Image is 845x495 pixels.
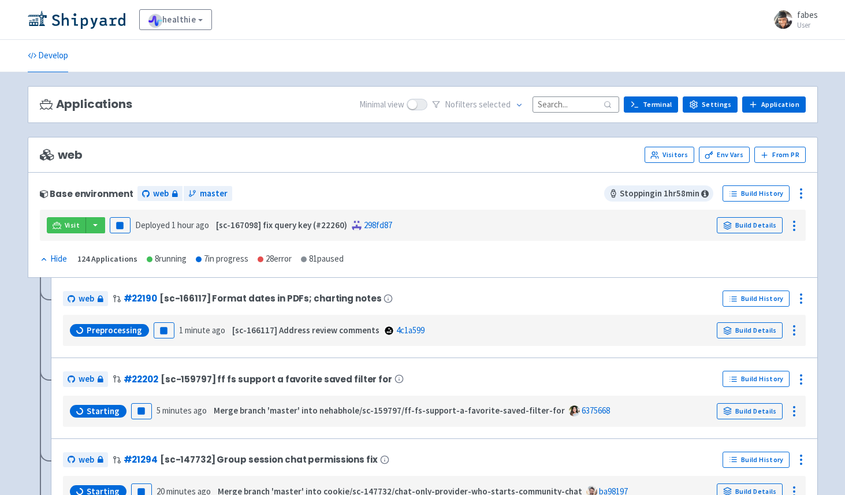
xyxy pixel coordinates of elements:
[184,186,232,202] a: master
[179,325,225,336] time: 1 minute ago
[124,292,157,304] a: #22190
[214,405,565,416] strong: Merge branch 'master' into nehabhole/sc-159797/ff-fs-support-a-favorite-saved-filter-for
[723,291,790,307] a: Build History
[754,147,806,163] button: From PR
[797,21,818,29] small: User
[172,219,209,230] time: 1 hour ago
[77,252,137,266] div: 124 Applications
[479,99,511,110] span: selected
[645,147,694,163] a: Visitors
[131,403,152,419] button: Pause
[533,96,619,112] input: Search...
[717,322,783,338] a: Build Details
[28,40,68,72] a: Develop
[110,217,131,233] button: Pause
[624,96,678,113] a: Terminal
[65,221,80,230] span: Visit
[63,291,108,307] a: web
[79,373,94,386] span: web
[196,252,248,266] div: 7 in progress
[161,374,392,384] span: [sc-159797] ff fs support a favorite saved filter for
[797,9,818,20] span: fabes
[717,403,783,419] a: Build Details
[40,252,68,266] button: Hide
[28,10,125,29] img: Shipyard logo
[364,219,392,230] a: 298fd87
[723,371,790,387] a: Build History
[87,405,120,417] span: Starting
[582,405,610,416] a: 6375668
[216,219,347,230] strong: [sc-167098] fix query key (#22260)
[154,322,174,338] button: Pause
[604,185,713,202] span: Stopping in 1 hr 58 min
[359,98,404,111] span: Minimal view
[683,96,738,113] a: Settings
[258,252,292,266] div: 28 error
[139,9,213,30] a: healthie
[396,325,425,336] a: 4c1a599
[63,452,108,468] a: web
[79,292,94,306] span: web
[767,10,818,29] a: fabes User
[40,189,133,199] div: Base environment
[79,453,94,467] span: web
[723,452,790,468] a: Build History
[160,455,378,464] span: [sc-147732] Group session chat permissions fix
[742,96,805,113] a: Application
[137,186,183,202] a: web
[124,373,158,385] a: #22202
[232,325,379,336] strong: [sc-166117] Address review comments
[63,371,108,387] a: web
[124,453,158,466] a: #21294
[301,252,344,266] div: 81 paused
[157,405,207,416] time: 5 minutes ago
[87,325,142,336] span: Preprocessing
[200,187,228,200] span: master
[40,252,67,266] div: Hide
[723,185,790,202] a: Build History
[717,217,783,233] a: Build Details
[153,187,169,200] span: web
[445,98,511,111] span: No filter s
[699,147,750,163] a: Env Vars
[135,219,209,230] span: Deployed
[47,217,86,233] a: Visit
[159,293,382,303] span: [sc-166117] Format dates in PDFs; charting notes
[40,98,132,111] h3: Applications
[40,148,83,162] span: web
[147,252,187,266] div: 8 running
